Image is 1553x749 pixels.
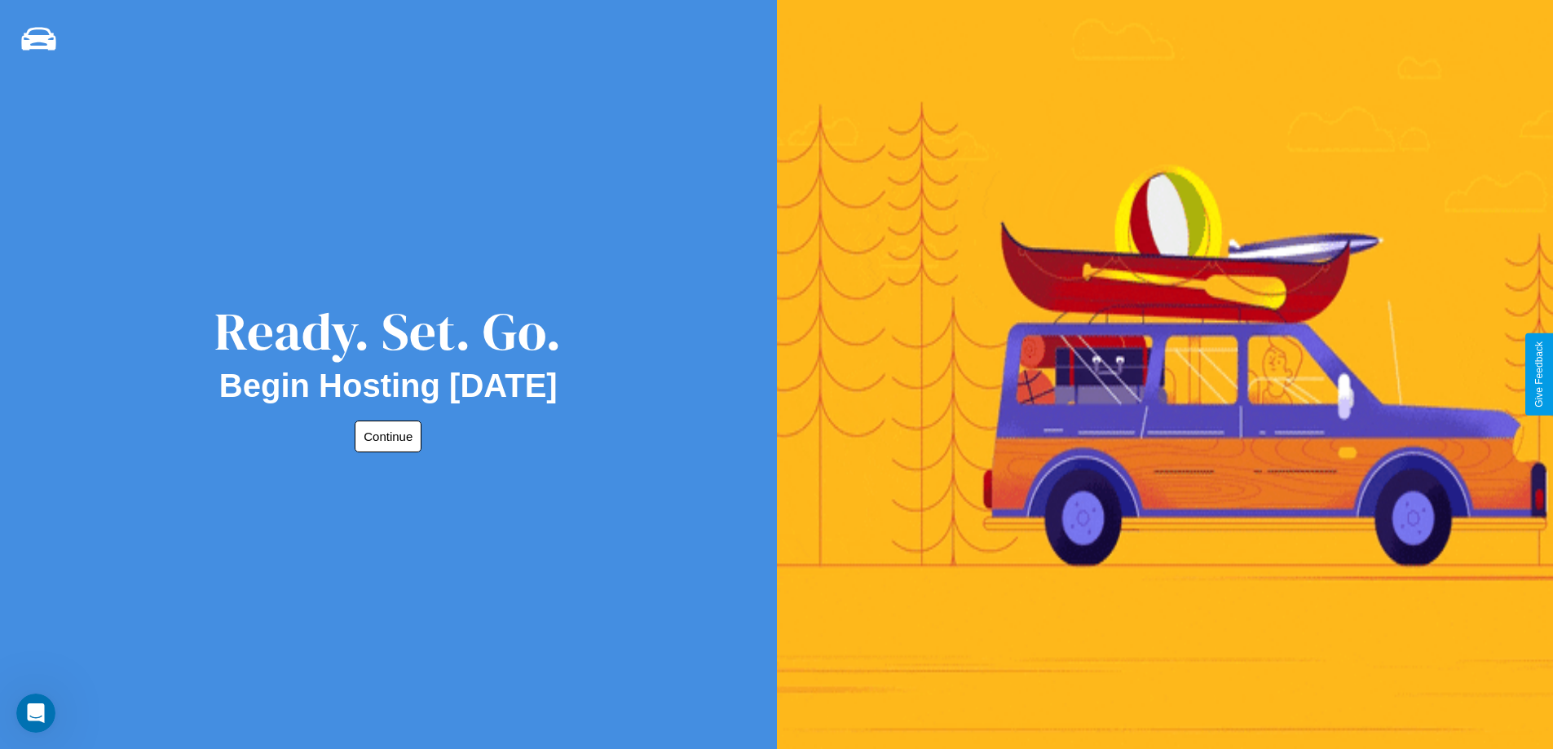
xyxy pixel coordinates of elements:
h2: Begin Hosting [DATE] [219,368,558,404]
div: Give Feedback [1533,341,1545,408]
button: Continue [355,421,421,452]
iframe: Intercom live chat [16,694,55,733]
div: Ready. Set. Go. [214,295,562,368]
